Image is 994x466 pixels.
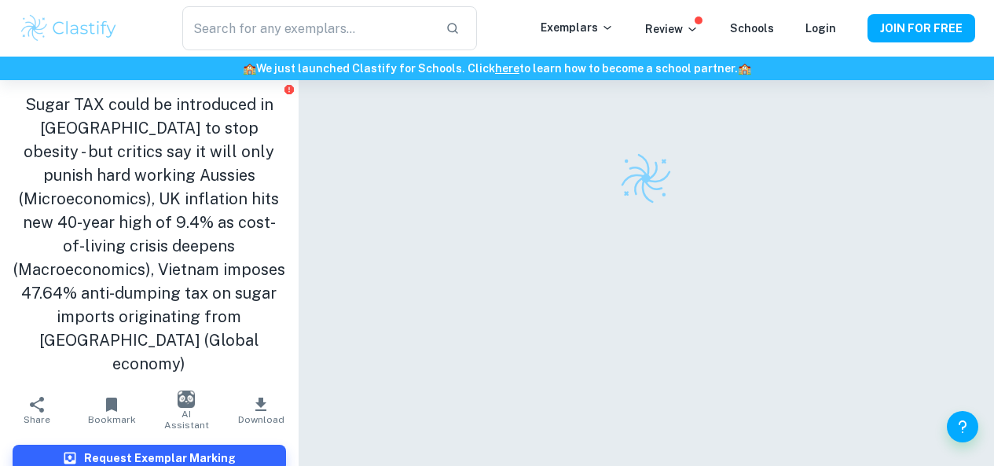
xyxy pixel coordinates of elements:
[88,414,136,425] span: Bookmark
[224,388,299,432] button: Download
[13,93,286,376] h1: Sugar TAX could be introduced in [GEOGRAPHIC_DATA] to stop obesity - but critics say it will only...
[182,6,434,50] input: Search for any exemplars...
[867,14,975,42] button: JOIN FOR FREE
[238,414,284,425] span: Download
[947,411,978,442] button: Help and Feedback
[284,83,295,95] button: Report issue
[730,22,774,35] a: Schools
[495,62,519,75] a: here
[645,20,699,38] p: Review
[178,391,195,408] img: AI Assistant
[805,22,836,35] a: Login
[618,151,673,206] img: Clastify logo
[3,60,991,77] h6: We just launched Clastify for Schools. Click to learn how to become a school partner.
[75,388,149,432] button: Bookmark
[243,62,256,75] span: 🏫
[24,414,50,425] span: Share
[541,19,614,36] p: Exemplars
[159,409,215,431] span: AI Assistant
[738,62,751,75] span: 🏫
[149,388,224,432] button: AI Assistant
[19,13,119,44] img: Clastify logo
